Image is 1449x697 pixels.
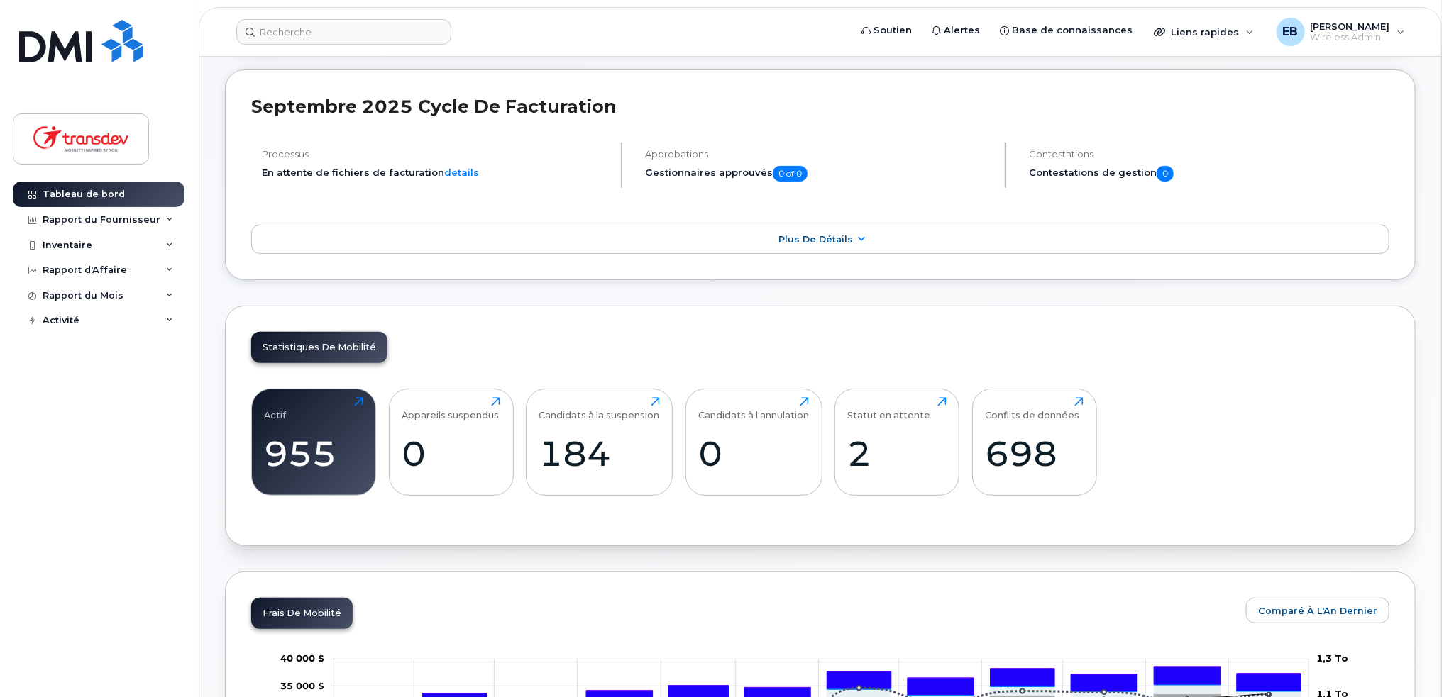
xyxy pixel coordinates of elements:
[1157,166,1174,182] span: 0
[262,149,609,160] h4: Processus
[990,16,1142,45] a: Base de connaissances
[1311,32,1390,43] span: Wireless Admin
[262,166,609,179] li: En attente de fichiers de facturation
[280,680,324,691] g: 0 $
[848,433,947,474] div: 2
[402,397,500,488] a: Appareils suspendus0
[773,166,808,182] span: 0 of 0
[1171,26,1239,38] span: Liens rapides
[874,23,912,38] span: Soutien
[265,433,363,474] div: 955
[539,397,660,488] a: Candidats à la suspension184
[1316,653,1348,664] tspan: 1,3 To
[265,397,363,488] a: Actif955
[402,397,499,420] div: Appareils suspendus
[1311,21,1390,32] span: [PERSON_NAME]
[944,23,980,38] span: Alertes
[1029,166,1389,182] h5: Contestations de gestion
[280,653,324,664] g: 0 $
[280,653,324,664] tspan: 40 000 $
[1258,604,1377,618] span: Comparé à l'An Dernier
[852,16,922,45] a: Soutien
[1144,18,1264,46] div: Liens rapides
[985,433,1084,474] div: 698
[280,680,324,691] tspan: 35 000 $
[265,397,287,420] div: Actif
[848,397,947,488] a: Statut en attente2
[251,96,1389,117] h2: septembre 2025 Cycle de facturation
[698,397,809,420] div: Candidats à l'annulation
[539,397,660,420] div: Candidats à la suspension
[645,166,992,182] h5: Gestionnaires approuvés
[402,433,500,474] div: 0
[1246,598,1389,623] button: Comparé à l'An Dernier
[236,19,451,45] input: Recherche
[985,397,1079,420] div: Conflits de données
[922,16,990,45] a: Alertes
[645,149,992,160] h4: Approbations
[848,397,931,420] div: Statut en attente
[985,397,1084,488] a: Conflits de données698
[539,433,660,474] div: 184
[1267,18,1415,46] div: Ella Bernier
[698,433,809,474] div: 0
[778,234,853,245] span: Plus de détails
[444,167,479,178] a: details
[1012,23,1133,38] span: Base de connaissances
[1029,149,1389,160] h4: Contestations
[698,397,809,488] a: Candidats à l'annulation0
[1283,23,1299,40] span: EB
